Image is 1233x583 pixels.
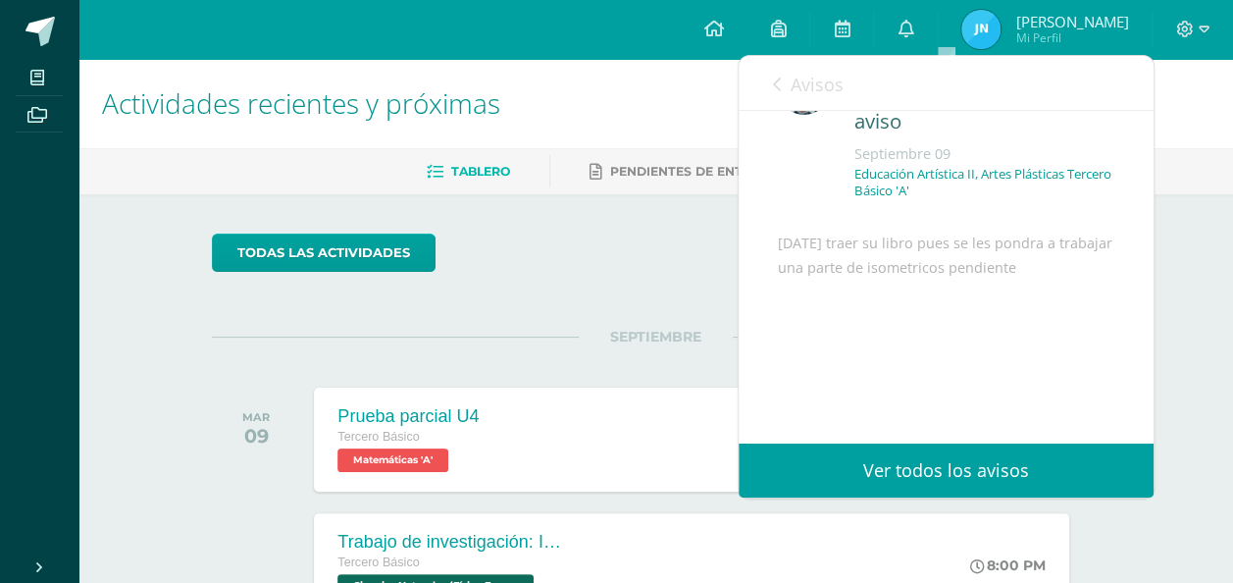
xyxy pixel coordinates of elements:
div: Trabajo de investigación: Impulso y Cantidad de Movimiento [337,532,573,553]
p: Educación Artística II, Artes Plásticas Tercero Básico 'A' [854,166,1114,199]
span: Avisos [791,73,844,96]
span: Tercero Básico [337,430,419,444]
a: todas las Actividades [212,234,436,272]
div: [DATE] traer su libro pues se les pondra a trabajar una parte de isometricos pendiente [778,232,1114,424]
span: SEPTIEMBRE [579,328,733,345]
a: Ver todos los avisos [739,444,1154,498]
span: Pendientes de entrega [610,164,778,179]
span: Tablero [451,164,510,179]
span: Actividades recientes y próximas [102,84,500,122]
div: Septiembre 09 [854,144,1114,164]
a: Tablero [427,156,510,187]
div: 09 [242,424,270,448]
div: 8:00 PM [970,556,1046,574]
div: te envió un aviso: Urgente aviso [854,87,1114,133]
span: Mi Perfil [1015,29,1128,46]
span: Tercero Básico [337,556,419,569]
img: 7d0dd7c4a114cbfa0d056ec45c251c57.png [961,10,1001,49]
div: Prueba parcial U4 [337,406,479,427]
div: MAR [242,410,270,424]
a: Pendientes de entrega [590,156,778,187]
span: [PERSON_NAME] [1015,12,1128,31]
span: Matemáticas 'A' [337,449,448,472]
